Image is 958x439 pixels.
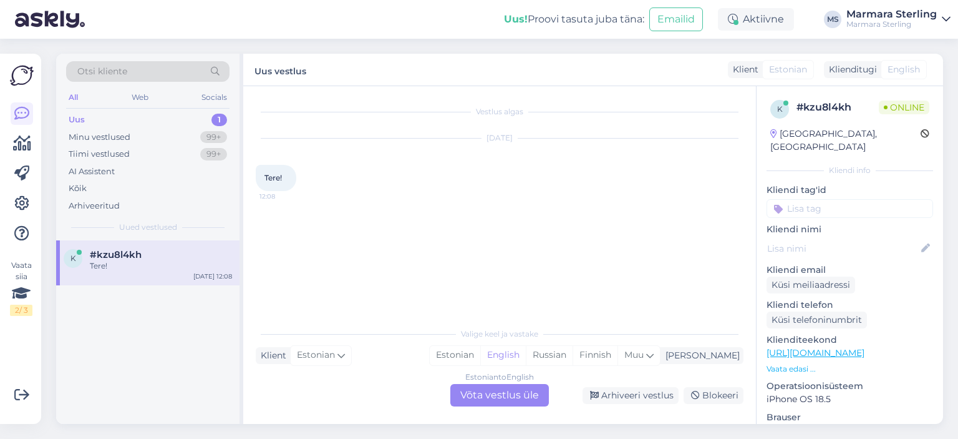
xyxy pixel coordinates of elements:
[297,348,335,362] span: Estonian
[649,7,703,31] button: Emailid
[450,384,549,407] div: Võta vestlus üle
[430,346,480,365] div: Estonian
[879,101,929,114] span: Online
[846,9,937,19] div: Marmara Sterling
[767,411,933,424] p: Brauser
[846,19,937,29] div: Marmara Sterling
[256,328,743,340] div: Valige keel ja vastake
[10,64,34,87] img: Askly Logo
[796,100,879,115] div: # kzu8l4kh
[69,165,115,178] div: AI Assistent
[256,106,743,117] div: Vestlus algas
[767,199,933,218] input: Lisa tag
[200,148,227,160] div: 99+
[119,222,177,233] span: Uued vestlused
[767,312,867,328] div: Küsi telefoninumbrit
[583,387,679,404] div: Arhiveeri vestlus
[767,347,864,358] a: [URL][DOMAIN_NAME]
[193,272,232,281] div: [DATE] 12:08
[767,298,933,312] p: Kliendi telefon
[624,349,644,360] span: Muu
[846,9,951,29] a: Marmara SterlingMarmara Sterling
[767,165,933,176] div: Kliendi info
[504,13,528,25] b: Uus!
[70,254,76,263] span: k
[264,173,282,182] span: Tere!
[199,89,230,106] div: Socials
[69,182,87,195] div: Kõik
[256,132,743,144] div: [DATE]
[69,148,130,160] div: Tiimi vestlused
[767,242,919,255] input: Lisa nimi
[90,249,142,260] span: #kzu8l4kh
[767,393,933,406] p: iPhone OS 18.5
[767,380,933,393] p: Operatsioonisüsteem
[767,363,933,375] p: Vaata edasi ...
[573,346,617,365] div: Finnish
[770,127,921,154] div: [GEOGRAPHIC_DATA], [GEOGRAPHIC_DATA]
[69,131,130,144] div: Minu vestlused
[769,63,807,76] span: Estonian
[888,63,920,76] span: English
[200,131,227,144] div: 99+
[684,387,743,404] div: Blokeeri
[728,63,758,76] div: Klient
[129,89,151,106] div: Web
[77,65,127,78] span: Otsi kliente
[777,104,783,114] span: k
[767,277,855,293] div: Küsi meiliaadressi
[504,12,644,27] div: Proovi tasuta juba täna:
[767,184,933,197] p: Kliendi tag'id
[259,192,306,201] span: 12:08
[480,346,526,365] div: English
[69,114,85,126] div: Uus
[824,11,841,28] div: MS
[767,264,933,277] p: Kliendi email
[767,333,933,347] p: Klienditeekond
[10,305,32,316] div: 2 / 3
[256,349,286,362] div: Klient
[824,63,877,76] div: Klienditugi
[69,200,120,212] div: Arhiveeritud
[767,223,933,236] p: Kliendi nimi
[10,260,32,316] div: Vaata siia
[718,8,794,31] div: Aktiivne
[211,114,227,126] div: 1
[465,372,534,383] div: Estonian to English
[254,61,306,78] label: Uus vestlus
[90,260,232,272] div: Tere!
[66,89,80,106] div: All
[660,349,740,362] div: [PERSON_NAME]
[526,346,573,365] div: Russian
